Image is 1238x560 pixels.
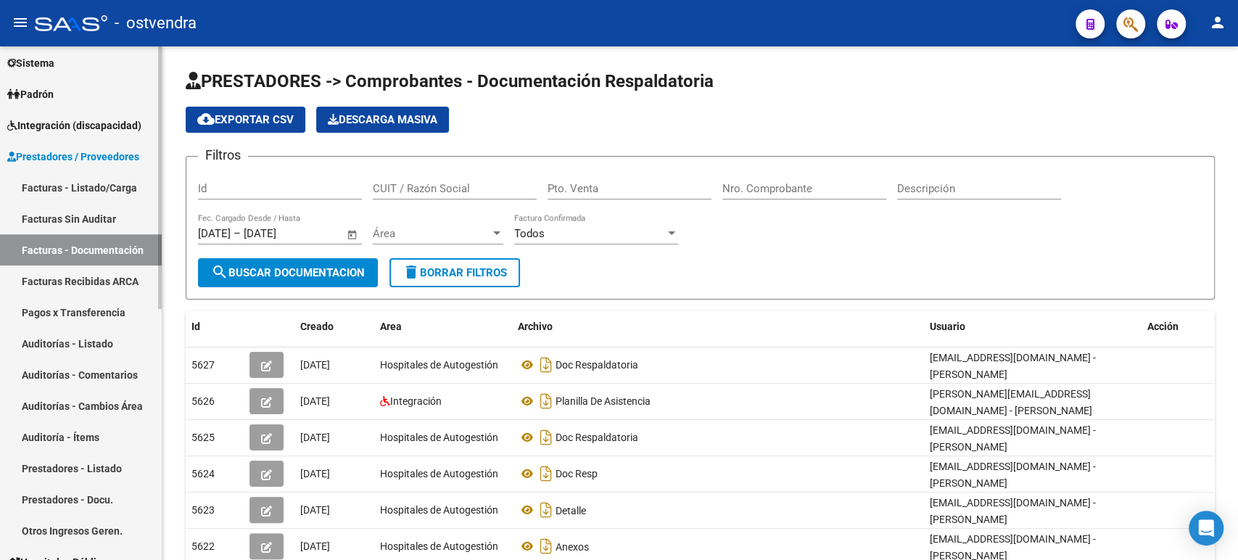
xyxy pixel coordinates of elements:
button: Buscar Documentacion [198,258,378,287]
span: [PERSON_NAME][EMAIL_ADDRESS][DOMAIN_NAME] - [PERSON_NAME] [930,388,1092,416]
span: Borrar Filtros [403,266,507,279]
button: Open calendar [344,226,361,243]
span: Sistema [7,55,54,71]
input: Fecha inicio [198,227,231,240]
span: Exportar CSV [197,113,294,126]
span: Doc Resp [556,468,598,479]
span: [DATE] [300,504,330,516]
i: Descargar documento [537,390,556,413]
datatable-header-cell: Archivo [512,311,924,342]
span: Usuario [930,321,965,332]
span: Integración [390,395,442,407]
span: [DATE] [300,359,330,371]
i: Descargar documento [537,426,556,449]
i: Descargar documento [537,498,556,522]
span: Planilla De Asistencia [556,395,651,407]
span: - ostvendra [115,7,197,39]
span: Hospitales de Autogestión [380,359,498,371]
div: Open Intercom Messenger [1189,511,1223,545]
i: Descargar documento [537,535,556,558]
span: 5627 [191,359,215,371]
span: Hospitales de Autogestión [380,504,498,516]
span: [DATE] [300,540,330,552]
span: Área [373,227,490,240]
span: [DATE] [300,432,330,443]
span: Detalle [556,504,586,516]
span: [DATE] [300,395,330,407]
mat-icon: delete [403,263,420,281]
mat-icon: search [211,263,228,281]
input: Fecha fin [244,227,314,240]
button: Exportar CSV [186,107,305,133]
span: Todos [514,227,545,240]
span: Hospitales de Autogestión [380,432,498,443]
button: Descarga Masiva [316,107,449,133]
span: Anexos [556,540,589,552]
datatable-header-cell: Usuario [924,311,1142,342]
span: 5626 [191,395,215,407]
span: Acción [1147,321,1179,332]
span: [DATE] [300,468,330,479]
span: Doc Respaldatoria [556,432,638,443]
span: 5624 [191,468,215,479]
span: PRESTADORES -> Comprobantes - Documentación Respaldatoria [186,71,714,91]
span: Doc Respaldatoria [556,359,638,371]
span: Buscar Documentacion [211,266,365,279]
span: 5623 [191,504,215,516]
h3: Filtros [198,145,248,165]
span: Descarga Masiva [328,113,437,126]
datatable-header-cell: Creado [294,311,374,342]
i: Descargar documento [537,462,556,485]
span: Area [380,321,402,332]
button: Borrar Filtros [389,258,520,287]
i: Descargar documento [537,353,556,376]
mat-icon: menu [12,14,29,31]
span: Padrón [7,86,54,102]
span: [EMAIL_ADDRESS][DOMAIN_NAME] - [PERSON_NAME] [930,424,1096,453]
span: Hospitales de Autogestión [380,540,498,552]
span: 5622 [191,540,215,552]
datatable-header-cell: Acción [1142,311,1214,342]
datatable-header-cell: Area [374,311,512,342]
span: Prestadores / Proveedores [7,149,139,165]
span: Integración (discapacidad) [7,118,141,133]
mat-icon: cloud_download [197,110,215,128]
span: [EMAIL_ADDRESS][DOMAIN_NAME] - [PERSON_NAME] [930,461,1096,489]
span: Hospitales de Autogestión [380,468,498,479]
span: Creado [300,321,334,332]
span: [EMAIL_ADDRESS][DOMAIN_NAME] - [PERSON_NAME] [930,497,1096,525]
mat-icon: person [1209,14,1226,31]
app-download-masive: Descarga masiva de comprobantes (adjuntos) [316,107,449,133]
span: Archivo [518,321,553,332]
span: – [234,227,241,240]
span: 5625 [191,432,215,443]
datatable-header-cell: Id [186,311,244,342]
span: [EMAIL_ADDRESS][DOMAIN_NAME] - [PERSON_NAME] [930,352,1096,380]
span: Id [191,321,200,332]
